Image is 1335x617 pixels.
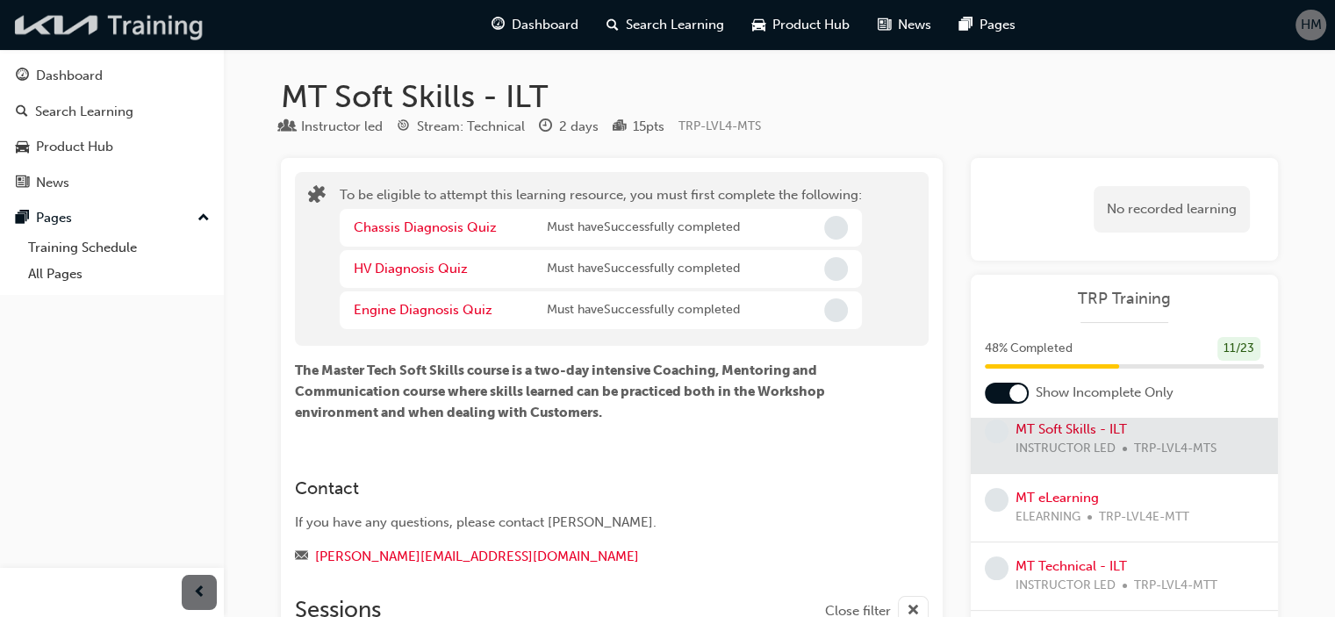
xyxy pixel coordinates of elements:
[626,15,724,35] span: Search Learning
[281,77,1278,116] h1: MT Soft Skills - ILT
[281,116,383,138] div: Type
[985,289,1264,309] a: TRP Training
[678,118,761,133] span: Learning resource code
[21,234,217,262] a: Training Schedule
[547,259,740,279] span: Must have Successfully completed
[959,14,973,36] span: pages-icon
[1217,337,1260,361] div: 11 / 23
[824,298,848,322] span: Incomplete
[7,96,217,128] a: Search Learning
[477,7,592,43] a: guage-iconDashboard
[1296,10,1326,40] button: HM
[539,116,599,138] div: Duration
[492,14,505,36] span: guage-icon
[512,15,578,35] span: Dashboard
[1301,15,1322,35] span: HM
[295,478,865,499] h3: Contact
[16,176,29,191] span: news-icon
[985,339,1073,359] span: 48 % Completed
[1016,507,1080,527] span: ELEARNING
[985,488,1008,512] span: learningRecordVerb_NONE-icon
[752,14,765,36] span: car-icon
[315,549,639,564] a: [PERSON_NAME][EMAIL_ADDRESS][DOMAIN_NAME]
[354,261,468,276] a: HV Diagnosis Quiz
[308,187,326,207] span: puzzle-icon
[7,60,217,92] a: Dashboard
[295,546,865,568] div: Email
[21,261,217,288] a: All Pages
[878,14,891,36] span: news-icon
[301,117,383,137] div: Instructor led
[417,117,525,137] div: Stream: Technical
[738,7,864,43] a: car-iconProduct Hub
[824,257,848,281] span: Incomplete
[1036,383,1174,403] span: Show Incomplete Only
[16,104,28,120] span: search-icon
[354,219,497,235] a: Chassis Diagnosis Quiz
[633,117,664,137] div: 15 pts
[340,185,862,333] div: To be eligible to attempt this learning resource, you must first complete the following:
[397,119,410,135] span: target-icon
[606,14,619,36] span: search-icon
[1094,186,1250,233] div: No recorded learning
[295,549,308,565] span: email-icon
[945,7,1030,43] a: pages-iconPages
[36,173,69,193] div: News
[354,302,492,318] a: Engine Diagnosis Quiz
[864,7,945,43] a: news-iconNews
[36,66,103,86] div: Dashboard
[613,116,664,138] div: Points
[281,119,294,135] span: learningResourceType_INSTRUCTOR_LED-icon
[7,167,217,199] a: News
[1016,490,1099,506] a: MT eLearning
[35,102,133,122] div: Search Learning
[16,68,29,84] span: guage-icon
[295,513,865,533] div: If you have any questions, please contact [PERSON_NAME].
[7,202,217,234] button: Pages
[397,116,525,138] div: Stream
[36,208,72,228] div: Pages
[547,300,740,320] span: Must have Successfully completed
[16,140,29,155] span: car-icon
[16,211,29,226] span: pages-icon
[7,131,217,163] a: Product Hub
[193,582,206,604] span: prev-icon
[772,15,850,35] span: Product Hub
[539,119,552,135] span: clock-icon
[898,15,931,35] span: News
[1099,507,1189,527] span: TRP-LVL4E-MTT
[36,137,113,157] div: Product Hub
[547,218,740,238] span: Must have Successfully completed
[197,207,210,230] span: up-icon
[613,119,626,135] span: podium-icon
[980,15,1016,35] span: Pages
[824,216,848,240] span: Incomplete
[1134,576,1217,596] span: TRP-LVL4-MTT
[1016,558,1127,574] a: MT Technical - ILT
[985,556,1008,580] span: learningRecordVerb_NONE-icon
[592,7,738,43] a: search-iconSearch Learning
[295,362,828,420] span: The Master Tech Soft Skills course is a two-day intensive Coaching, Mentoring and Communication c...
[9,7,211,43] img: kia-training
[985,420,1008,443] span: learningRecordVerb_NONE-icon
[1016,576,1116,596] span: INSTRUCTOR LED
[559,117,599,137] div: 2 days
[7,56,217,202] button: DashboardSearch LearningProduct HubNews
